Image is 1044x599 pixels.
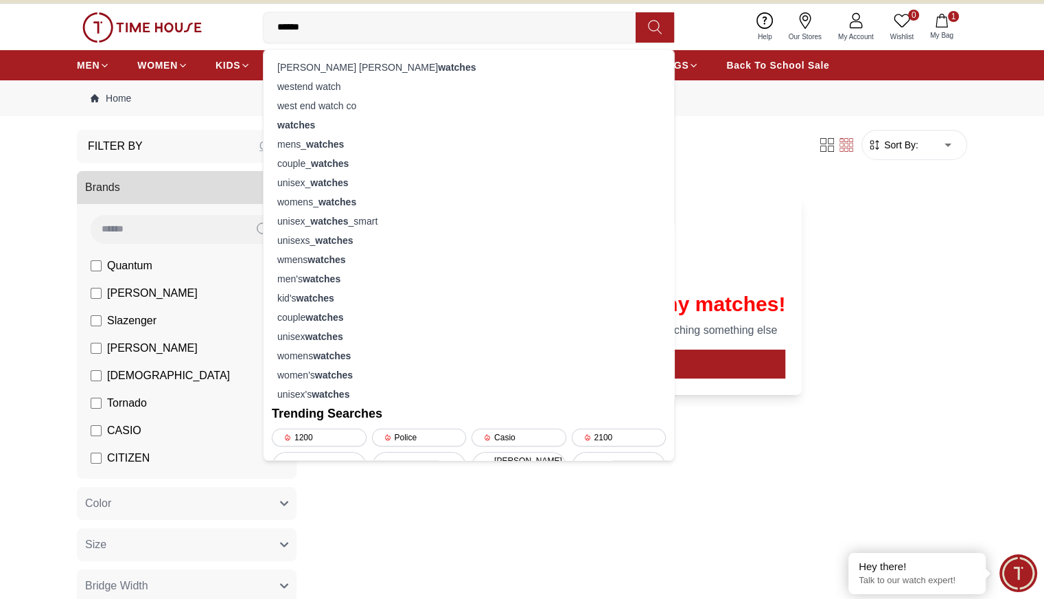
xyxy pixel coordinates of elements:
[107,450,150,466] span: CITIZEN
[885,32,919,42] span: Wishlist
[310,216,348,227] strong: watches
[85,536,106,553] span: Size
[272,96,666,115] div: west end watch co
[277,120,315,131] strong: watches
[305,331,343,342] strong: watches
[216,58,240,72] span: KIDS
[91,315,102,326] input: Slazenger
[91,343,102,354] input: [PERSON_NAME]
[303,273,340,284] strong: watches
[259,138,286,155] div: Clear
[272,327,666,346] div: unisex
[925,30,959,41] span: My Bag
[750,10,780,45] a: Help
[881,138,918,152] span: Sort By:
[91,288,102,299] input: [PERSON_NAME]
[272,385,666,404] div: unisex's
[752,32,778,42] span: Help
[107,422,141,439] span: CASIO
[272,429,367,447] div: 1200
[272,135,666,154] div: mens_
[372,429,467,447] div: Police
[372,452,467,481] div: [PERSON_NAME]
[659,53,699,78] a: BAGS
[77,80,967,116] nav: Breadcrumb
[948,11,959,22] span: 1
[783,32,827,42] span: Our Stores
[107,285,198,302] span: [PERSON_NAME]
[311,158,349,169] strong: watches
[313,350,351,361] strong: watches
[310,177,348,188] strong: watches
[318,196,356,207] strong: watches
[272,58,666,77] div: [PERSON_NAME] [PERSON_NAME]
[77,487,297,520] button: Color
[85,495,111,512] span: Color
[85,578,148,594] span: Bridge Width
[882,10,922,45] a: 0Wishlist
[572,429,666,447] div: 2100
[91,425,102,436] input: CASIO
[216,53,251,78] a: KIDS
[780,10,830,45] a: Our Stores
[726,53,829,78] a: Back To School Sale
[107,258,152,274] span: Quantum
[91,453,102,464] input: CITIZEN
[272,289,666,308] div: kid's
[85,179,120,196] span: Brands
[726,58,829,72] span: Back To School Sale
[472,429,566,447] div: Casio
[438,62,476,73] strong: watches
[272,77,666,96] div: westend watch
[91,370,102,381] input: [DEMOGRAPHIC_DATA]
[272,404,666,423] h2: Trending Searches
[137,58,178,72] span: WOMEN
[107,340,198,357] span: [PERSON_NAME]
[305,312,343,323] strong: watches
[77,528,297,561] button: Size
[272,212,666,231] div: unisex_ _smart
[306,139,344,150] strong: watches
[999,554,1037,592] div: Chat Widget
[91,91,131,105] a: Home
[312,389,349,400] strong: watches
[91,260,102,271] input: Quantum
[272,365,666,385] div: women's
[297,293,334,304] strong: watches
[137,53,188,78] a: WOMEN
[308,254,345,265] strong: watches
[272,173,666,192] div: unisex_
[91,398,102,409] input: Tornado
[107,368,230,384] span: [DEMOGRAPHIC_DATA]
[272,192,666,212] div: womens_
[82,12,202,43] img: ...
[272,308,666,327] div: couple
[315,235,353,246] strong: watches
[859,575,975,587] p: Talk to our watch expert!
[315,370,353,381] strong: watches
[77,58,100,72] span: MEN
[272,269,666,289] div: men's
[272,346,666,365] div: womens
[88,138,143,155] h3: Filter By
[922,11,962,43] button: 1My Bag
[107,395,147,411] span: Tornado
[272,154,666,173] div: couple_
[572,452,666,481] div: Watch
[868,138,918,152] button: Sort By:
[908,10,919,21] span: 0
[272,231,666,250] div: unisexs_
[833,32,879,42] span: My Account
[272,452,367,481] div: Women
[859,560,975,574] div: Hey there!
[77,171,297,204] button: Brands
[77,53,110,78] a: MEN
[107,477,146,494] span: GUESS
[107,313,156,329] span: Slazenger
[472,452,566,481] div: [PERSON_NAME][GEOGRAPHIC_DATA]
[272,250,666,269] div: wmens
